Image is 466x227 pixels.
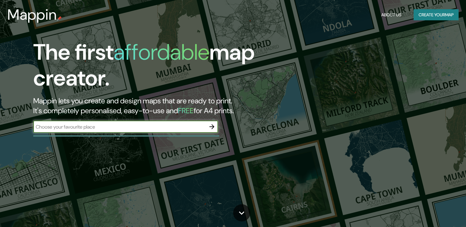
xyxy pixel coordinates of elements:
h2: Mappin lets you create and design maps that are ready to print. It's completely personalised, eas... [33,96,266,116]
h3: Mappin [7,6,57,23]
input: Choose your favourite place [33,123,206,130]
h1: affordable [114,38,209,66]
h5: FREE [178,106,194,115]
button: About Us [379,9,404,21]
h1: The first map creator. [33,39,266,96]
button: Create yourmap [414,9,459,21]
img: mappin-pin [57,16,62,21]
